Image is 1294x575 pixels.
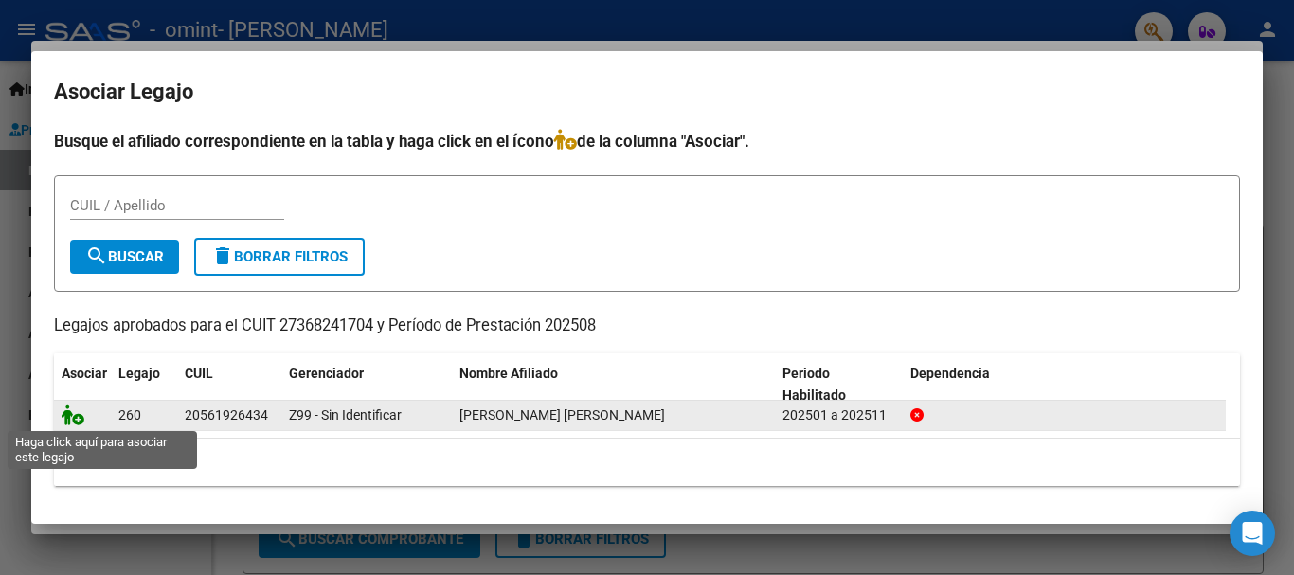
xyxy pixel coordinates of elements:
[194,238,365,276] button: Borrar Filtros
[85,244,108,267] mat-icon: search
[70,240,179,274] button: Buscar
[459,366,558,381] span: Nombre Afiliado
[54,314,1240,338] p: Legajos aprobados para el CUIT 27368241704 y Período de Prestación 202508
[459,407,665,422] span: BRAVO JOAQUIN NATANAEL
[54,129,1240,153] h4: Busque el afiliado correspondiente en la tabla y haga click en el ícono de la columna "Asociar".
[62,366,107,381] span: Asociar
[782,366,846,403] span: Periodo Habilitado
[54,74,1240,110] h2: Asociar Legajo
[185,366,213,381] span: CUIL
[111,353,177,416] datatable-header-cell: Legajo
[85,248,164,265] span: Buscar
[118,366,160,381] span: Legajo
[211,244,234,267] mat-icon: delete
[775,353,903,416] datatable-header-cell: Periodo Habilitado
[211,248,348,265] span: Borrar Filtros
[54,439,1240,486] div: 1 registros
[910,366,990,381] span: Dependencia
[289,366,364,381] span: Gerenciador
[903,353,1226,416] datatable-header-cell: Dependencia
[118,407,141,422] span: 260
[185,404,268,426] div: 20561926434
[281,353,452,416] datatable-header-cell: Gerenciador
[289,407,402,422] span: Z99 - Sin Identificar
[54,353,111,416] datatable-header-cell: Asociar
[177,353,281,416] datatable-header-cell: CUIL
[782,404,895,426] div: 202501 a 202511
[452,353,775,416] datatable-header-cell: Nombre Afiliado
[1230,511,1275,556] div: Open Intercom Messenger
